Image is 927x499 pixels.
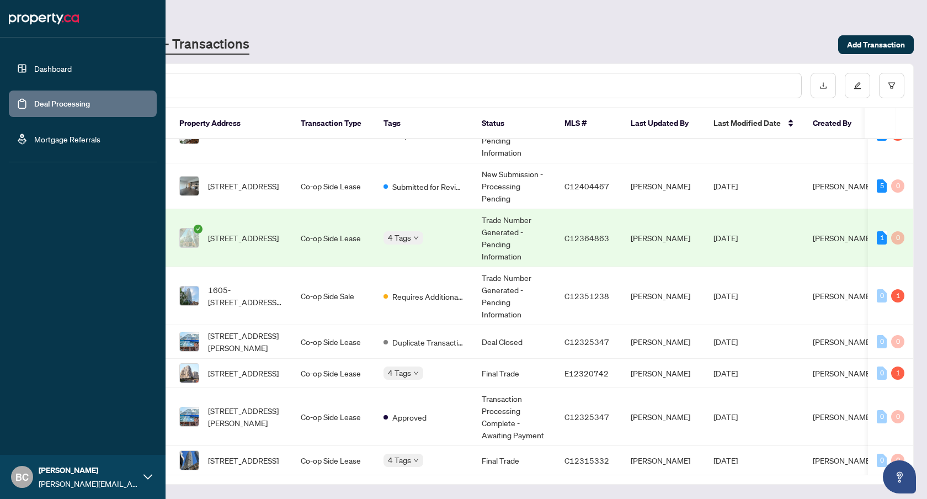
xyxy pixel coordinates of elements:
th: MLS # [556,108,622,139]
td: Deal Closed [473,325,556,359]
span: [PERSON_NAME] [39,464,138,476]
div: 0 [877,410,887,423]
span: Add Transaction [847,36,905,54]
span: Last Modified Date [713,117,781,129]
span: 4 Tags [388,231,411,244]
button: download [811,73,836,98]
button: Add Transaction [838,35,914,54]
th: Last Modified Date [705,108,804,139]
th: Created By [804,108,870,139]
div: 0 [891,410,904,423]
span: Approved [392,411,427,423]
th: Tags [375,108,473,139]
span: [DATE] [713,412,738,422]
span: [DATE] [713,337,738,347]
span: C12315332 [564,455,609,465]
a: Mortgage Referrals [34,134,100,144]
span: [PERSON_NAME][EMAIL_ADDRESS][DOMAIN_NAME] [39,477,138,490]
span: [PERSON_NAME] [813,368,872,378]
img: thumbnail-img [180,407,199,426]
a: Dashboard [34,63,72,73]
span: [DATE] [713,455,738,465]
td: Transaction Processing Complete - Awaiting Payment [473,388,556,446]
span: Duplicate Transaction [392,336,464,348]
td: Co-op Side Lease [292,446,375,475]
span: [STREET_ADDRESS] [208,454,279,466]
td: [PERSON_NAME] [622,163,705,209]
span: [PERSON_NAME] [813,455,872,465]
img: thumbnail-img [180,332,199,351]
td: Final Trade [473,446,556,475]
img: thumbnail-img [180,286,199,305]
span: Requires Additional Docs [392,290,464,302]
span: [DATE] [713,368,738,378]
span: C12351238 [564,291,609,301]
td: New Submission - Processing Pending [473,163,556,209]
span: 1605-[STREET_ADDRESS][PERSON_NAME] [208,284,283,308]
td: Co-op Side Lease [292,325,375,359]
span: [STREET_ADDRESS] [208,367,279,379]
div: 1 [891,289,904,302]
th: Status [473,108,556,139]
td: Co-op Side Lease [292,209,375,267]
div: 0 [877,454,887,467]
th: Last Updated By [622,108,705,139]
span: check-circle [194,225,203,233]
td: [PERSON_NAME] [622,446,705,475]
span: C12325347 [564,412,609,422]
td: Co-op Side Lease [292,359,375,388]
td: [PERSON_NAME] [622,325,705,359]
span: [STREET_ADDRESS][PERSON_NAME] [208,330,283,354]
img: thumbnail-img [180,364,199,383]
span: [STREET_ADDRESS] [208,232,279,244]
button: filter [879,73,904,98]
span: edit [854,82,861,89]
span: [DATE] [713,181,738,191]
span: [DATE] [713,233,738,243]
span: down [413,370,419,376]
a: Deal Processing [34,99,90,109]
span: C12364863 [564,233,609,243]
img: logo [9,10,79,28]
div: 5 [877,179,887,193]
span: [PERSON_NAME] [813,337,872,347]
span: 4 Tags [388,454,411,466]
div: 0 [877,335,887,348]
span: C12404467 [564,181,609,191]
div: 0 [877,289,887,302]
span: [DATE] [713,291,738,301]
span: BC [15,469,29,485]
span: Submitted for Review [392,181,464,193]
div: 1 [891,367,904,380]
span: down [413,235,419,241]
div: 0 [877,367,887,380]
span: filter [888,82,896,89]
div: 0 [891,454,904,467]
span: [PERSON_NAME] [813,233,872,243]
span: E12320742 [564,368,609,378]
span: [STREET_ADDRESS] [208,180,279,192]
div: 0 [891,179,904,193]
img: thumbnail-img [180,451,199,470]
img: thumbnail-img [180,177,199,195]
td: [PERSON_NAME] [622,209,705,267]
span: 4 Tags [388,367,411,379]
td: [PERSON_NAME] [622,267,705,325]
button: Open asap [883,460,916,493]
td: [PERSON_NAME] [622,388,705,446]
span: [PERSON_NAME] [813,181,872,191]
div: 0 [891,231,904,245]
th: Property Address [171,108,292,139]
div: 0 [891,335,904,348]
span: download [819,82,827,89]
td: Trade Number Generated - Pending Information [473,267,556,325]
span: [STREET_ADDRESS][PERSON_NAME] [208,405,283,429]
img: thumbnail-img [180,229,199,247]
span: [PERSON_NAME] [813,412,872,422]
span: C12325347 [564,337,609,347]
span: [PERSON_NAME] [813,291,872,301]
td: Co-op Side Lease [292,388,375,446]
td: Final Trade [473,359,556,388]
div: 1 [877,231,887,245]
span: down [413,458,419,463]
